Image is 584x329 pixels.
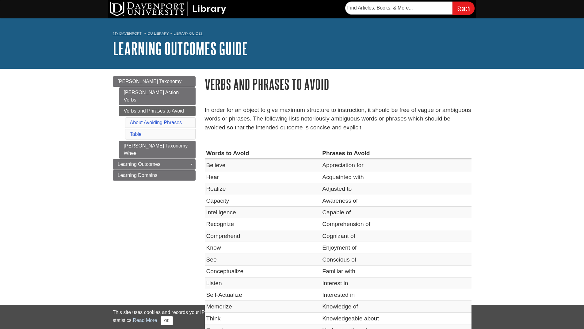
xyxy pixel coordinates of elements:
td: Capacity [205,195,321,206]
td: Hear [205,171,321,183]
td: Believe [205,159,321,171]
td: Appreciation for [321,159,471,171]
td: Conscious of [321,254,471,265]
input: Search [452,2,475,15]
a: Table [130,132,142,137]
a: [PERSON_NAME] Taxonomy [113,76,196,87]
td: Conceptualize [205,266,321,277]
span: Learning Domains [118,173,158,178]
a: About Avoiding Phrases [130,120,182,125]
form: Searches DU Library's articles, books, and more [345,2,475,15]
th: Words to Avoid [205,147,321,159]
td: Interest in [321,277,471,289]
td: Enjoyment of [321,242,471,254]
td: Intelligence [205,207,321,218]
td: Acquainted with [321,171,471,183]
button: Close [161,316,173,325]
div: Guide Page Menu [113,76,196,181]
a: Learning Domains [113,170,196,181]
td: Recognize [205,218,321,230]
p: In order for an object to give maximum structure to instruction, it should be free of vague or am... [205,106,471,132]
td: Memorize [205,301,321,312]
td: Awareness of [321,195,471,206]
a: Learning Outcomes [113,159,196,170]
a: Verbs and Phrases to Avoid [119,106,196,116]
h1: Verbs and Phrases to Avoid [205,76,471,92]
a: DU Library [147,31,169,36]
td: Knowledgeable about [321,312,471,324]
div: This site uses cookies and records your IP address for usage statistics. Additionally, we use Goo... [113,309,471,325]
td: Think [205,312,321,324]
td: Interested in [321,289,471,300]
td: Know [205,242,321,254]
td: Comprehend [205,230,321,242]
span: [PERSON_NAME] Taxonomy [118,79,182,84]
td: See [205,254,321,265]
nav: breadcrumb [113,29,471,39]
a: [PERSON_NAME] Taxonomy Wheel [119,141,196,159]
img: DU Library [110,2,226,16]
a: Learning Outcomes Guide [113,39,248,58]
a: Library Guides [174,31,203,36]
span: Learning Outcomes [118,162,161,167]
td: Self-Actualize [205,289,321,300]
td: Listen [205,277,321,289]
td: Knowledge of [321,301,471,312]
td: Familiar with [321,266,471,277]
td: Capable of [321,207,471,218]
td: Realize [205,183,321,195]
a: [PERSON_NAME] Action Verbs [119,87,196,105]
td: Comprehension of [321,218,471,230]
a: Read More [133,318,157,323]
input: Find Articles, Books, & More... [345,2,452,14]
td: Cognizant of [321,230,471,242]
th: Phrases to Avoid [321,147,471,159]
td: Adjusted to [321,183,471,195]
a: My Davenport [113,31,141,36]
